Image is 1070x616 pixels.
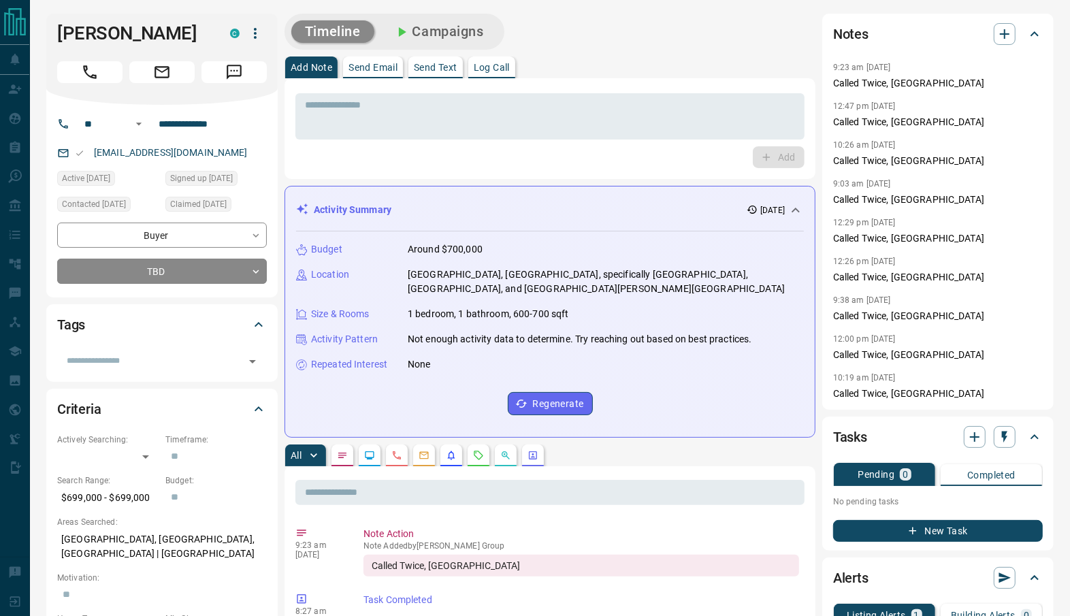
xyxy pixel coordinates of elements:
p: Search Range: [57,474,159,487]
p: Repeated Interest [311,357,387,372]
div: Buyer [57,223,267,248]
h2: Tags [57,314,85,336]
p: Add Note [291,63,332,72]
p: None [408,357,431,372]
p: No pending tasks [833,491,1043,512]
p: Called Twice, [GEOGRAPHIC_DATA] [833,348,1043,362]
p: Motivation: [57,572,267,584]
span: Contacted [DATE] [62,197,126,211]
p: Called Twice, [GEOGRAPHIC_DATA] [833,231,1043,246]
p: Timeframe: [165,434,267,446]
p: Note Added by [PERSON_NAME] Group [363,541,799,551]
p: 12:00 pm [DATE] [833,334,896,344]
p: 1 bedroom, 1 bathroom, 600-700 sqft [408,307,569,321]
p: Actively Searching: [57,434,159,446]
p: All [291,451,302,460]
p: Called Twice, [GEOGRAPHIC_DATA] [833,270,1043,285]
svg: Email Valid [75,148,84,158]
div: Tasks [833,421,1043,453]
p: Pending [858,470,894,479]
svg: Requests [473,450,484,461]
p: [DATE] [295,550,343,560]
span: Active [DATE] [62,172,110,185]
p: Called Twice, [GEOGRAPHIC_DATA] [833,115,1043,129]
p: $699,000 - $699,000 [57,487,159,509]
button: Regenerate [508,392,593,415]
div: Alerts [833,562,1043,594]
svg: Agent Actions [528,450,538,461]
div: Tue Aug 05 2025 [57,197,159,216]
p: Send Text [414,63,457,72]
svg: Emails [419,450,429,461]
a: [EMAIL_ADDRESS][DOMAIN_NAME] [94,147,248,158]
svg: Notes [337,450,348,461]
p: [GEOGRAPHIC_DATA], [GEOGRAPHIC_DATA], [GEOGRAPHIC_DATA] | [GEOGRAPHIC_DATA] [57,528,267,565]
p: Activity Pattern [311,332,378,346]
div: Criteria [57,393,267,425]
div: Thu Aug 21 2025 [57,171,159,190]
button: Open [131,116,147,132]
div: Called Twice, [GEOGRAPHIC_DATA] [363,555,799,577]
div: Notes [833,18,1043,50]
p: Called Twice, [GEOGRAPHIC_DATA] [833,309,1043,323]
svg: Calls [391,450,402,461]
button: New Task [833,520,1043,542]
div: TBD [57,259,267,284]
p: Activity Summary [314,203,391,217]
div: Tue Aug 05 2025 [165,197,267,216]
p: 8:27 am [295,606,343,616]
button: Open [243,352,262,371]
h2: Notes [833,23,869,45]
p: Size & Rooms [311,307,370,321]
span: Call [57,61,123,83]
svg: Lead Browsing Activity [364,450,375,461]
p: Send Email [348,63,398,72]
p: [DATE] [760,204,785,216]
svg: Opportunities [500,450,511,461]
p: Areas Searched: [57,516,267,528]
h2: Criteria [57,398,101,420]
p: Called Twice, [GEOGRAPHIC_DATA] [833,387,1043,401]
p: Around $700,000 [408,242,483,257]
p: Budget [311,242,342,257]
button: Campaigns [380,20,498,43]
p: 9:23 am [295,540,343,550]
span: Claimed [DATE] [170,197,227,211]
p: Note Action [363,527,799,541]
p: 0 [903,470,908,479]
div: Fri Aug 01 2025 [165,171,267,190]
p: 10:26 am [DATE] [833,140,896,150]
p: Called Twice, [GEOGRAPHIC_DATA] [833,76,1043,91]
div: Activity Summary[DATE] [296,197,804,223]
div: condos.ca [230,29,240,38]
p: 12:29 pm [DATE] [833,218,896,227]
p: 10:19 am [DATE] [833,373,896,383]
p: Task Completed [363,593,799,607]
span: Email [129,61,195,83]
p: Log Call [474,63,510,72]
h1: [PERSON_NAME] [57,22,210,44]
p: Called Twice, [GEOGRAPHIC_DATA] [833,193,1043,207]
span: Message [201,61,267,83]
p: 9:38 am [DATE] [833,295,891,305]
h2: Tasks [833,426,867,448]
p: 12:26 pm [DATE] [833,257,896,266]
svg: Listing Alerts [446,450,457,461]
p: 9:03 am [DATE] [833,179,891,189]
div: Tags [57,308,267,341]
p: Completed [967,470,1016,480]
span: Signed up [DATE] [170,172,233,185]
p: [GEOGRAPHIC_DATA], [GEOGRAPHIC_DATA], specifically [GEOGRAPHIC_DATA], [GEOGRAPHIC_DATA], and [GEO... [408,268,804,296]
p: Not enough activity data to determine. Try reaching out based on best practices. [408,332,752,346]
p: Budget: [165,474,267,487]
button: Timeline [291,20,374,43]
p: Called Twice, [GEOGRAPHIC_DATA] [833,154,1043,168]
p: 12:47 pm [DATE] [833,101,896,111]
p: 9:23 am [DATE] [833,63,891,72]
p: Location [311,268,349,282]
h2: Alerts [833,567,869,589]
